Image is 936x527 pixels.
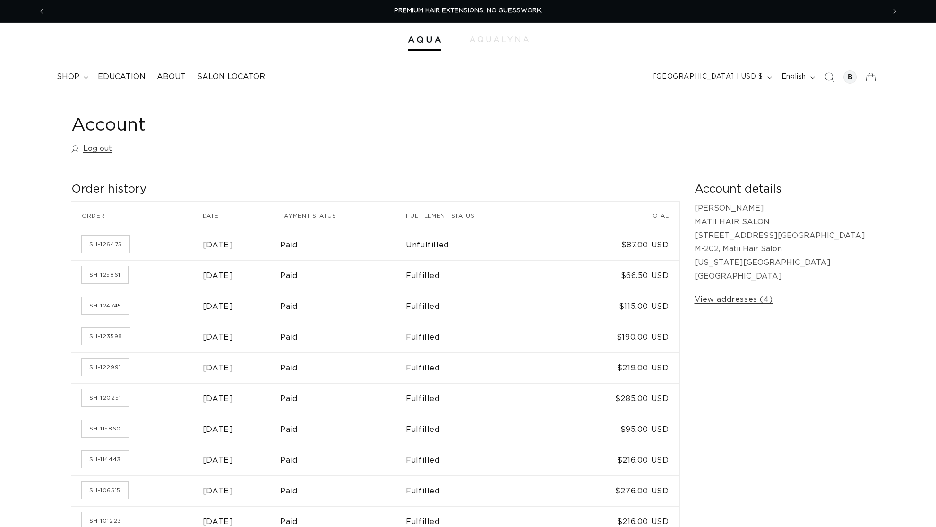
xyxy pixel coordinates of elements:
th: Payment status [280,202,406,230]
td: Fulfilled [406,414,557,445]
span: [GEOGRAPHIC_DATA] | USD $ [653,72,763,82]
time: [DATE] [203,487,233,495]
p: [PERSON_NAME] MATII HAIR SALON [STREET_ADDRESS][GEOGRAPHIC_DATA] M-202, Matii Hair Salon [US_STAT... [695,202,865,283]
td: Fulfilled [406,260,557,291]
a: Log out [71,142,112,156]
button: English [776,68,819,86]
td: Fulfilled [406,445,557,475]
time: [DATE] [203,426,233,433]
time: [DATE] [203,457,233,464]
td: Fulfilled [406,352,557,383]
td: $190.00 USD [557,322,679,352]
th: Fulfillment status [406,202,557,230]
a: Order number SH-106515 [82,482,128,499]
td: $115.00 USD [557,291,679,322]
span: English [781,72,806,82]
a: Salon Locator [191,66,271,88]
button: Next announcement [884,2,905,20]
a: About [151,66,191,88]
img: Aqua Hair Extensions [408,36,441,43]
td: Fulfilled [406,475,557,506]
td: $87.00 USD [557,230,679,261]
td: Paid [280,291,406,322]
time: [DATE] [203,334,233,341]
th: Order [71,202,203,230]
time: [DATE] [203,241,233,249]
td: Paid [280,445,406,475]
h2: Order history [71,182,679,197]
td: Paid [280,475,406,506]
time: [DATE] [203,518,233,526]
td: Paid [280,322,406,352]
a: Order number SH-126475 [82,236,129,253]
td: Paid [280,260,406,291]
td: Paid [280,383,406,414]
td: $216.00 USD [557,445,679,475]
td: Fulfilled [406,291,557,322]
td: $285.00 USD [557,383,679,414]
time: [DATE] [203,395,233,403]
td: $276.00 USD [557,475,679,506]
td: $66.50 USD [557,260,679,291]
button: Previous announcement [31,2,52,20]
td: Paid [280,230,406,261]
img: aqualyna.com [470,36,529,42]
a: Order number SH-123598 [82,328,130,345]
a: View addresses (4) [695,293,773,307]
time: [DATE] [203,303,233,310]
a: Order number SH-125861 [82,266,128,283]
button: [GEOGRAPHIC_DATA] | USD $ [648,68,776,86]
a: Education [92,66,151,88]
a: Order number SH-124745 [82,297,129,314]
th: Total [557,202,679,230]
span: About [157,72,186,82]
td: Paid [280,414,406,445]
td: Unfulfilled [406,230,557,261]
span: PREMIUM HAIR EXTENSIONS. NO GUESSWORK. [394,8,542,14]
th: Date [203,202,281,230]
summary: shop [51,66,92,88]
td: Fulfilled [406,383,557,414]
td: $219.00 USD [557,352,679,383]
span: Education [98,72,146,82]
h2: Account details [695,182,865,197]
time: [DATE] [203,364,233,372]
a: Order number SH-114443 [82,451,129,468]
span: Salon Locator [197,72,265,82]
a: Order number SH-122991 [82,359,129,376]
span: shop [57,72,79,82]
a: Order number SH-115860 [82,420,129,437]
a: Order number SH-120251 [82,389,129,406]
summary: Search [819,67,840,88]
time: [DATE] [203,272,233,280]
td: Fulfilled [406,322,557,352]
h1: Account [71,114,865,137]
td: $95.00 USD [557,414,679,445]
td: Paid [280,352,406,383]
